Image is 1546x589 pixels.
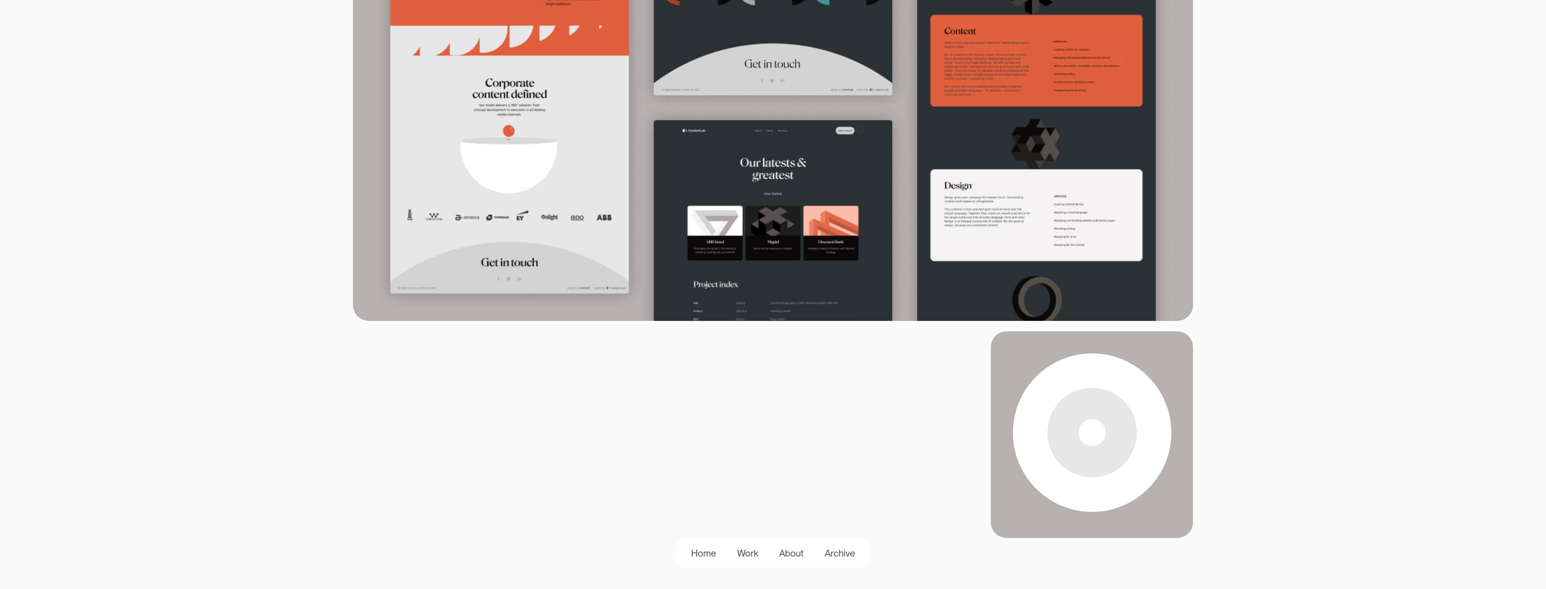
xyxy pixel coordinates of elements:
a: About [769,543,814,563]
div: Archive [825,546,855,560]
div: Home [691,546,716,560]
a: Archive [814,543,866,563]
a: Work [726,543,769,563]
a: Home [681,543,727,563]
div: About [779,546,803,560]
div: Work [737,546,758,560]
